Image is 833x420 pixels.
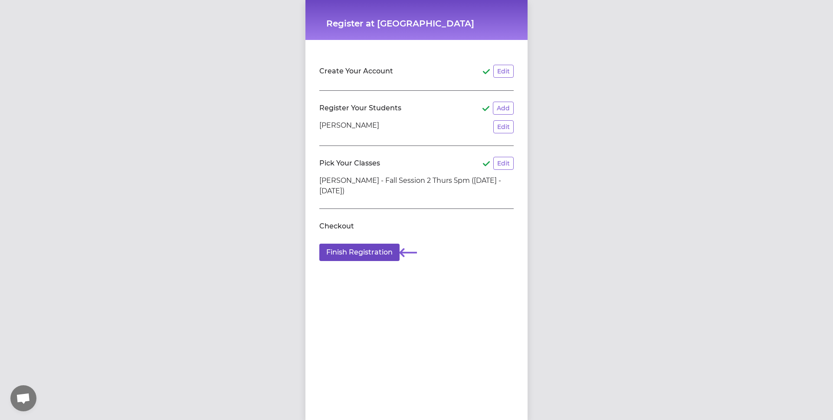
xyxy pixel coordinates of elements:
p: [PERSON_NAME] [319,120,379,133]
h1: Register at [GEOGRAPHIC_DATA] [326,17,507,30]
h2: Create Your Account [319,66,393,76]
h2: Register Your Students [319,103,401,113]
button: Edit [493,120,514,133]
button: Edit [493,65,514,78]
li: [PERSON_NAME] - Fall Session 2 Thurs 5pm ([DATE] - [DATE]) [319,175,514,196]
h2: Pick Your Classes [319,158,380,169]
a: Open chat [10,385,36,411]
button: Edit [493,157,514,170]
button: Add [493,102,514,115]
h2: Checkout [319,221,354,231]
button: Finish Registration [319,244,400,261]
